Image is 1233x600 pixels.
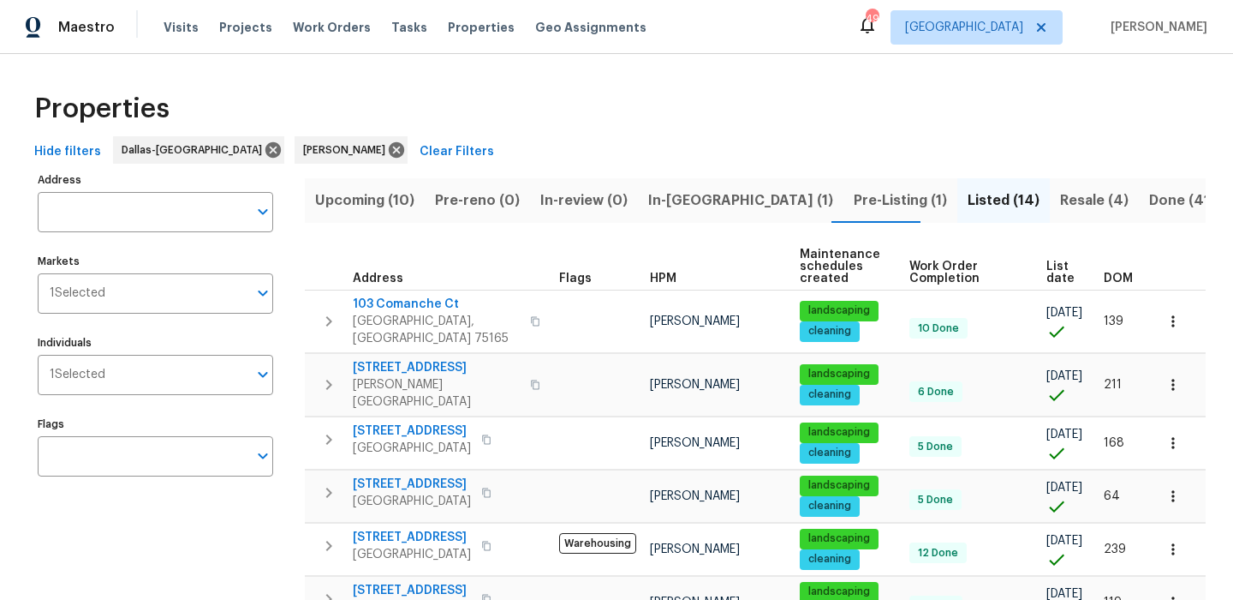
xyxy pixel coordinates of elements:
[353,376,520,411] span: [PERSON_NAME][GEOGRAPHIC_DATA]
[648,189,833,213] span: In-[GEOGRAPHIC_DATA] (1)
[911,321,966,336] span: 10 Done
[58,19,115,36] span: Maestro
[219,19,272,36] span: Projects
[911,493,960,507] span: 5 Done
[295,136,408,164] div: [PERSON_NAME]
[854,189,947,213] span: Pre-Listing (1)
[1060,189,1129,213] span: Resale (4)
[448,19,515,36] span: Properties
[113,136,284,164] div: Dallas-[GEOGRAPHIC_DATA]
[1149,189,1224,213] span: Done (412)
[650,490,740,502] span: [PERSON_NAME]
[1046,482,1082,494] span: [DATE]
[353,582,471,599] span: [STREET_ADDRESS]
[650,273,676,285] span: HPM
[38,175,273,185] label: Address
[413,136,501,168] button: Clear Filters
[801,303,877,318] span: landscaping
[293,19,371,36] span: Work Orders
[353,529,471,546] span: [STREET_ADDRESS]
[251,363,275,387] button: Open
[38,256,273,267] label: Markets
[38,338,273,348] label: Individuals
[650,437,740,449] span: [PERSON_NAME]
[650,315,740,327] span: [PERSON_NAME]
[801,387,858,402] span: cleaning
[801,425,877,440] span: landscaping
[50,368,105,382] span: 1 Selected
[435,189,520,213] span: Pre-reno (0)
[38,419,273,429] label: Flags
[27,136,108,168] button: Hide filters
[251,281,275,305] button: Open
[1104,490,1120,502] span: 64
[1046,429,1082,441] span: [DATE]
[122,141,269,159] span: Dallas-[GEOGRAPHIC_DATA]
[559,533,636,554] span: Warehousing
[50,286,105,301] span: 1 Selected
[353,313,520,347] span: [GEOGRAPHIC_DATA], [GEOGRAPHIC_DATA] 75165
[650,543,740,555] span: [PERSON_NAME]
[801,531,877,546] span: landscaping
[34,100,170,117] span: Properties
[540,189,628,213] span: In-review (0)
[34,141,101,163] span: Hide filters
[353,440,471,457] span: [GEOGRAPHIC_DATA]
[905,19,1023,36] span: [GEOGRAPHIC_DATA]
[164,19,199,36] span: Visits
[801,585,877,599] span: landscaping
[353,546,471,563] span: [GEOGRAPHIC_DATA]
[1104,315,1123,327] span: 139
[1104,379,1122,391] span: 211
[801,446,858,460] span: cleaning
[650,379,740,391] span: [PERSON_NAME]
[353,296,520,313] span: 103 Comanche Ct
[801,478,877,493] span: landscaping
[353,493,471,510] span: [GEOGRAPHIC_DATA]
[251,200,275,224] button: Open
[353,273,403,285] span: Address
[353,423,471,440] span: [STREET_ADDRESS]
[1104,273,1133,285] span: DOM
[911,385,961,399] span: 6 Done
[1104,19,1207,36] span: [PERSON_NAME]
[353,476,471,493] span: [STREET_ADDRESS]
[535,19,646,36] span: Geo Assignments
[911,546,965,561] span: 12 Done
[801,499,858,513] span: cleaning
[1046,370,1082,382] span: [DATE]
[911,440,960,454] span: 5 Done
[559,273,592,285] span: Flags
[909,261,1017,285] span: Work Order Completion
[391,21,427,33] span: Tasks
[1046,261,1075,285] span: List date
[801,552,858,567] span: cleaning
[303,141,392,159] span: [PERSON_NAME]
[420,141,494,163] span: Clear Filters
[800,249,880,285] span: Maintenance schedules created
[801,367,877,381] span: landscaping
[353,359,520,376] span: [STREET_ADDRESS]
[1046,588,1082,600] span: [DATE]
[315,189,414,213] span: Upcoming (10)
[866,10,878,27] div: 49
[1046,307,1082,319] span: [DATE]
[1104,437,1124,449] span: 168
[1046,535,1082,547] span: [DATE]
[801,324,858,339] span: cleaning
[968,189,1039,213] span: Listed (14)
[1104,543,1126,555] span: 239
[251,444,275,468] button: Open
